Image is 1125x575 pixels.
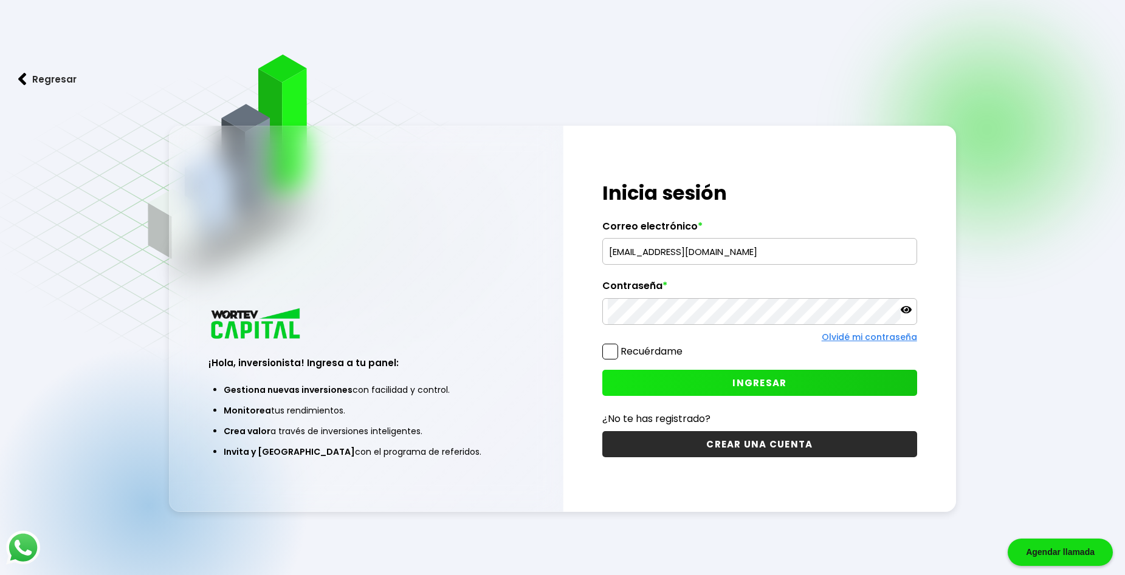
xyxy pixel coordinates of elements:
img: logo_wortev_capital [208,307,304,342]
span: Gestiona nuevas inversiones [224,384,353,396]
input: hola@wortev.capital [608,239,911,264]
span: Invita y [GEOGRAPHIC_DATA] [224,446,355,458]
h1: Inicia sesión [602,179,917,208]
button: CREAR UNA CUENTA [602,431,917,457]
label: Correo electrónico [602,220,917,239]
label: Recuérdame [621,344,683,358]
div: Agendar llamada [1008,539,1113,566]
li: con el programa de referidos. [224,441,508,462]
span: Monitorea [224,404,271,417]
span: INGRESAR [732,376,786,389]
h3: ¡Hola, inversionista! Ingresa a tu panel: [208,356,523,370]
label: Contraseña [602,280,917,298]
button: INGRESAR [602,370,917,396]
a: ¿No te has registrado?CREAR UNA CUENTA [602,411,917,457]
span: Crea valor [224,425,270,437]
li: tus rendimientos. [224,400,508,421]
li: con facilidad y control. [224,379,508,400]
img: logos_whatsapp-icon.242b2217.svg [6,531,40,565]
li: a través de inversiones inteligentes. [224,421,508,441]
a: Olvidé mi contraseña [822,331,917,343]
p: ¿No te has registrado? [602,411,917,426]
img: flecha izquierda [18,73,27,86]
